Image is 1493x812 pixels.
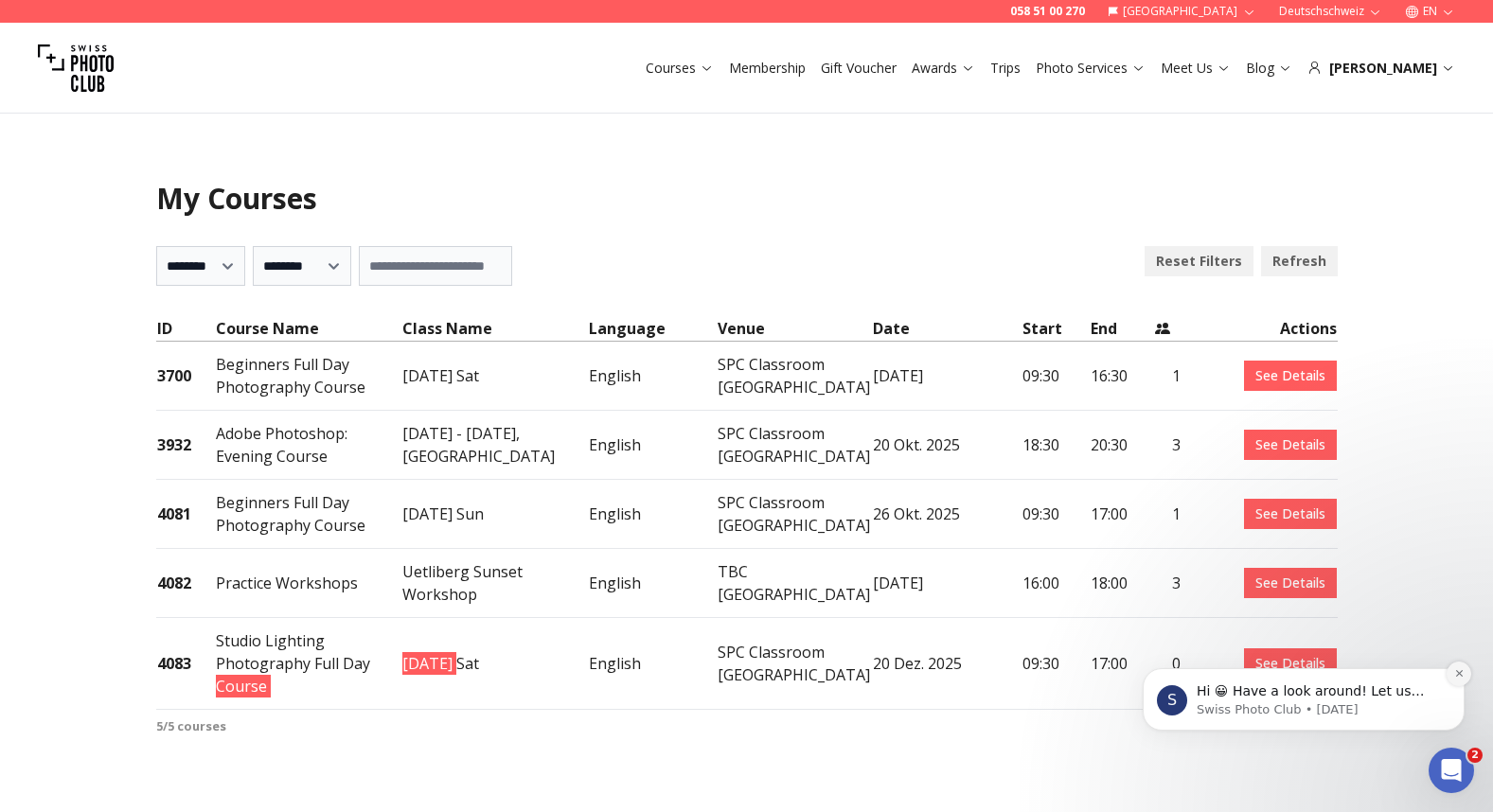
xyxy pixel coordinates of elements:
button: Dismiss notification [332,120,357,145]
td: Beginners Full Day Photography Course [215,342,401,411]
iframe: Intercom live chat [1429,748,1474,793]
td: [DATE] Sat [401,618,588,710]
a: Gift Voucher [821,59,897,78]
td: TBC [GEOGRAPHIC_DATA] [717,549,872,618]
td: English [588,618,717,710]
div: [PERSON_NAME] [1307,59,1455,78]
td: English [588,342,717,411]
b: Refresh [1272,252,1326,271]
a: See Details [1244,361,1337,391]
img: Swiss photo club [38,30,114,106]
td: 18:00 [1090,549,1153,618]
a: Trips [990,59,1021,78]
th: End [1090,316,1153,342]
button: Meet Us [1153,55,1238,81]
a: Blog [1246,59,1292,78]
th: Course Name [215,316,401,342]
span: 2 [1467,748,1483,763]
a: 058 51 00 270 [1010,4,1085,19]
th: Actions [1182,316,1337,342]
th: Date [872,316,1022,342]
td: SPC Classroom [GEOGRAPHIC_DATA] [717,411,872,480]
td: [DATE] [872,342,1022,411]
td: English [588,480,717,549]
td: [DATE] Sun [401,480,588,549]
td: [DATE] [872,549,1022,618]
td: 20:30 [1090,411,1153,480]
td: 18:30 [1022,411,1090,480]
td: SPC Classroom [GEOGRAPHIC_DATA] [717,342,872,411]
td: 17:00 [1090,618,1153,710]
td: 4083 [156,618,215,710]
button: Refresh [1261,246,1338,276]
td: 3 [1154,411,1182,480]
td: 20 Dez. 2025 [872,618,1022,710]
td: Uetliberg Sunset Workshop [401,549,588,618]
h1: My Courses [156,182,1338,216]
button: Trips [983,55,1028,81]
a: Meet Us [1161,59,1231,78]
td: Studio Lighting Photography Full Day Course [215,618,401,710]
div: message notification from Swiss Photo Club, 17w ago. Hi 😀 Have a look around! Let us know if you ... [28,127,350,189]
iframe: Intercom notifications message [1114,541,1493,761]
td: 09:30 [1022,618,1090,710]
button: Photo Services [1028,55,1153,81]
th: Class Name [401,316,588,342]
th: Language [588,316,717,342]
button: Awards [904,55,983,81]
td: 09:30 [1022,342,1090,411]
td: Beginners Full Day Photography Course [215,480,401,549]
p: Hi 😀 Have a look around! Let us know if you have any questions. [82,141,327,160]
td: 26 Okt. 2025 [872,480,1022,549]
td: Practice Workshops [215,549,401,618]
button: Reset Filters [1145,246,1253,276]
button: Courses [638,55,721,81]
td: 16:00 [1022,549,1090,618]
a: See Details [1244,499,1337,529]
a: See Details [1244,430,1337,460]
td: 1 [1154,480,1182,549]
a: Membership [729,59,806,78]
a: Awards [912,59,975,78]
td: [DATE] - [DATE], [GEOGRAPHIC_DATA] [401,411,588,480]
td: Adobe Photoshop: Evening Course [215,411,401,480]
td: 3932 [156,411,215,480]
td: SPC Classroom [GEOGRAPHIC_DATA] [717,480,872,549]
td: 4081 [156,480,215,549]
td: English [588,549,717,618]
th: ID [156,316,215,342]
th: Venue [717,316,872,342]
td: English [588,411,717,480]
b: Reset Filters [1156,252,1242,271]
button: Gift Voucher [813,55,904,81]
button: Membership [721,55,813,81]
td: [DATE] Sat [401,342,588,411]
th: Start [1022,316,1090,342]
a: Courses [646,59,714,78]
a: Photo Services [1036,59,1146,78]
td: 3700 [156,342,215,411]
td: 17:00 [1090,480,1153,549]
td: 20 Okt. 2025 [872,411,1022,480]
b: 5 / 5 courses [156,717,226,734]
td: 16:30 [1090,342,1153,411]
td: SPC Classroom [GEOGRAPHIC_DATA] [717,618,872,710]
button: Blog [1238,55,1300,81]
div: Profile image for Swiss Photo Club [43,144,73,174]
p: Message from Swiss Photo Club, sent 17w ago [82,160,327,177]
td: 1 [1154,342,1182,411]
td: 09:30 [1022,480,1090,549]
td: 4082 [156,549,215,618]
